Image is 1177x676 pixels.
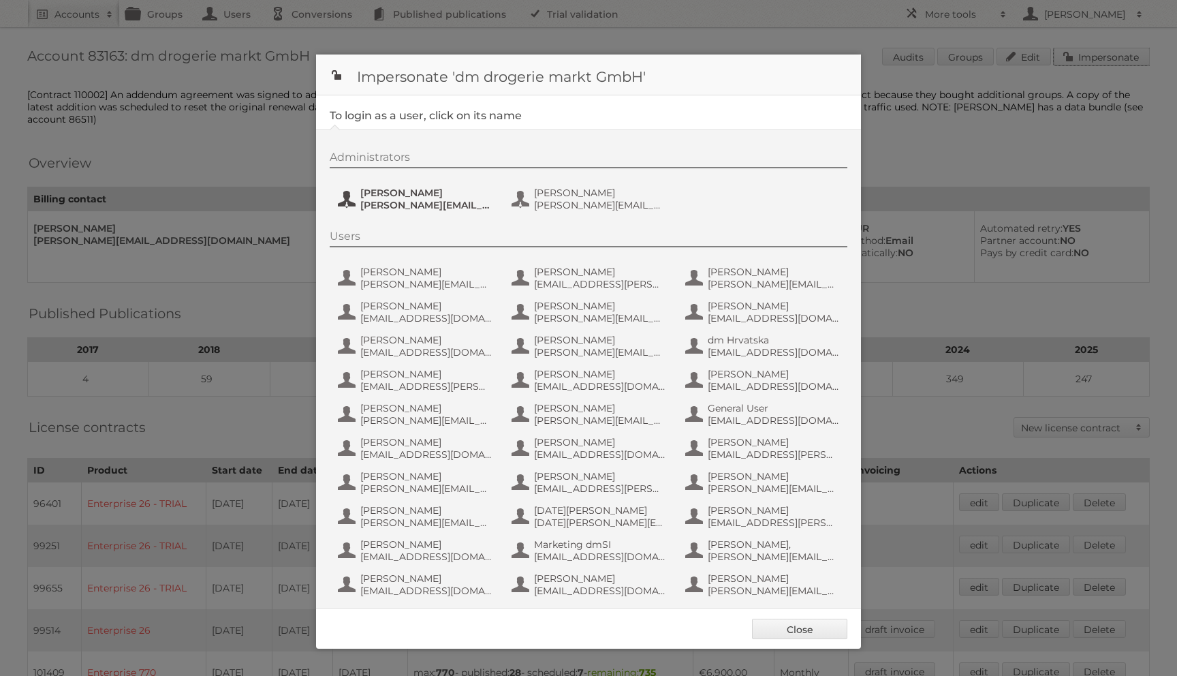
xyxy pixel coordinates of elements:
button: [PERSON_NAME] [EMAIL_ADDRESS][DOMAIN_NAME] [336,571,497,598]
span: [EMAIL_ADDRESS][DOMAIN_NAME] [534,448,666,461]
button: [PERSON_NAME] [PERSON_NAME][EMAIL_ADDRESS][PERSON_NAME][DOMAIN_NAME] [684,264,844,292]
span: [PERSON_NAME][EMAIL_ADDRESS][DOMAIN_NAME] [360,482,492,495]
button: [PERSON_NAME] [EMAIL_ADDRESS][DOMAIN_NAME] [684,298,844,326]
button: [PERSON_NAME] [EMAIL_ADDRESS][PERSON_NAME][DOMAIN_NAME] [510,469,670,496]
span: [PERSON_NAME][EMAIL_ADDRESS][PERSON_NAME][DOMAIN_NAME] [708,585,840,597]
button: [PERSON_NAME], [PERSON_NAME][EMAIL_ADDRESS][DOMAIN_NAME] [684,537,844,564]
div: Users [330,230,847,247]
span: [EMAIL_ADDRESS][DOMAIN_NAME] [360,346,492,358]
span: [DATE][PERSON_NAME] [534,504,666,517]
button: [PERSON_NAME] [PERSON_NAME][EMAIL_ADDRESS][DOMAIN_NAME] [336,503,497,530]
span: [PERSON_NAME] [534,334,666,346]
span: [PERSON_NAME], [708,538,840,551]
button: [PERSON_NAME] [EMAIL_ADDRESS][PERSON_NAME][DOMAIN_NAME] [336,367,497,394]
span: [PERSON_NAME][EMAIL_ADDRESS][PERSON_NAME][DOMAIN_NAME] [534,199,666,211]
span: General User [708,402,840,414]
button: [PERSON_NAME] [EMAIL_ADDRESS][DOMAIN_NAME] [510,435,670,462]
span: [PERSON_NAME] [360,368,492,380]
button: [PERSON_NAME] [PERSON_NAME][EMAIL_ADDRESS][DOMAIN_NAME] [336,264,497,292]
button: [PERSON_NAME] [EMAIL_ADDRESS][DOMAIN_NAME] [336,605,497,632]
h1: Impersonate 'dm drogerie markt GmbH' [316,55,861,95]
button: [PERSON_NAME] [EMAIL_ADDRESS][DOMAIN_NAME] [336,435,497,462]
button: dm Hrvatska [EMAIL_ADDRESS][DOMAIN_NAME] [684,333,844,360]
button: [PERSON_NAME] [EMAIL_ADDRESS][PERSON_NAME][DOMAIN_NAME] [684,503,844,530]
button: [PERSON_NAME] [EMAIL_ADDRESS][DOMAIN_NAME] [336,333,497,360]
span: [PERSON_NAME][EMAIL_ADDRESS][PERSON_NAME][DOMAIN_NAME] [360,199,492,211]
span: [PERSON_NAME] [360,538,492,551]
span: [PERSON_NAME] [708,504,840,517]
span: [PERSON_NAME] [534,187,666,199]
span: [EMAIL_ADDRESS][PERSON_NAME][DOMAIN_NAME] [534,278,666,290]
span: [PERSON_NAME] [708,436,840,448]
span: [PERSON_NAME] [360,470,492,482]
span: [EMAIL_ADDRESS][PERSON_NAME][DOMAIN_NAME] [360,380,492,393]
span: [DATE][PERSON_NAME][EMAIL_ADDRESS][DOMAIN_NAME] [534,517,666,529]
span: [PERSON_NAME][EMAIL_ADDRESS][PERSON_NAME][DOMAIN_NAME] [708,278,840,290]
span: [PERSON_NAME][EMAIL_ADDRESS][DOMAIN_NAME] [534,346,666,358]
span: [EMAIL_ADDRESS][DOMAIN_NAME] [360,312,492,324]
button: [PERSON_NAME] [EMAIL_ADDRESS][PERSON_NAME][DOMAIN_NAME] [510,264,670,292]
span: [EMAIL_ADDRESS][DOMAIN_NAME] [360,448,492,461]
button: [PERSON_NAME] [PERSON_NAME][EMAIL_ADDRESS][DOMAIN_NAME] [510,401,670,428]
span: [PERSON_NAME][EMAIL_ADDRESS][DOMAIN_NAME] [360,414,492,427]
button: [PERSON_NAME] [PERSON_NAME][EMAIL_ADDRESS][PERSON_NAME][DOMAIN_NAME] [510,185,670,213]
button: [PERSON_NAME] [PERSON_NAME][EMAIL_ADDRESS][PERSON_NAME][DOMAIN_NAME] [684,605,844,632]
span: [PERSON_NAME] [708,470,840,482]
span: [PERSON_NAME] [360,606,492,619]
span: [EMAIL_ADDRESS][DOMAIN_NAME] [708,346,840,358]
span: [PERSON_NAME] [708,266,840,278]
span: [EMAIL_ADDRESS][PERSON_NAME][DOMAIN_NAME] [534,482,666,495]
span: Marketing dmSI [534,538,666,551]
span: [EMAIL_ADDRESS][PERSON_NAME][DOMAIN_NAME] [708,448,840,461]
span: [PERSON_NAME] [534,572,666,585]
legend: To login as a user, click on its name [330,109,522,122]
span: [PERSON_NAME] [360,300,492,312]
button: [DATE][PERSON_NAME] [DATE][PERSON_NAME][EMAIL_ADDRESS][DOMAIN_NAME] [510,503,670,530]
button: [PERSON_NAME] [PERSON_NAME][EMAIL_ADDRESS][PERSON_NAME][DOMAIN_NAME] [510,298,670,326]
button: [PERSON_NAME] [EMAIL_ADDRESS][DOMAIN_NAME] [336,298,497,326]
span: dm Hrvatska [708,334,840,346]
span: [EMAIL_ADDRESS][DOMAIN_NAME] [708,414,840,427]
button: [PERSON_NAME] [PERSON_NAME][EMAIL_ADDRESS][PERSON_NAME][DOMAIN_NAME] [684,469,844,496]
span: [PERSON_NAME][EMAIL_ADDRESS][PERSON_NAME][DOMAIN_NAME] [534,312,666,324]
span: [PERSON_NAME] [534,266,666,278]
span: [PERSON_NAME] [534,300,666,312]
button: Marketing dmSI [EMAIL_ADDRESS][DOMAIN_NAME] [510,537,670,564]
span: [PERSON_NAME] [534,368,666,380]
a: Close [752,619,847,639]
span: [PERSON_NAME] [534,402,666,414]
span: [PERSON_NAME] [708,572,840,585]
button: [PERSON_NAME] [EMAIL_ADDRESS][DOMAIN_NAME] [684,367,844,394]
span: [EMAIL_ADDRESS][PERSON_NAME][DOMAIN_NAME] [708,517,840,529]
span: [PERSON_NAME] [360,402,492,414]
button: [PERSON_NAME] [PERSON_NAME][EMAIL_ADDRESS][PERSON_NAME][DOMAIN_NAME] [684,571,844,598]
span: [PERSON_NAME][EMAIL_ADDRESS][DOMAIN_NAME] [360,278,492,290]
span: [PERSON_NAME] [534,436,666,448]
span: [PERSON_NAME] [708,300,840,312]
span: [EMAIL_ADDRESS][DOMAIN_NAME] [708,380,840,393]
div: Administrators [330,151,847,168]
span: [PERSON_NAME] [360,436,492,448]
button: [PERSON_NAME] [PERSON_NAME][EMAIL_ADDRESS][DOMAIN_NAME] [510,605,670,632]
button: [PERSON_NAME] [PERSON_NAME][EMAIL_ADDRESS][DOMAIN_NAME] [336,469,497,496]
button: General User [EMAIL_ADDRESS][DOMAIN_NAME] [684,401,844,428]
span: [PERSON_NAME][EMAIL_ADDRESS][PERSON_NAME][DOMAIN_NAME] [708,482,840,495]
span: [PERSON_NAME] [708,368,840,380]
span: [PERSON_NAME][EMAIL_ADDRESS][DOMAIN_NAME] [360,517,492,529]
span: [EMAIL_ADDRESS][DOMAIN_NAME] [534,380,666,393]
span: [EMAIL_ADDRESS][DOMAIN_NAME] [534,585,666,597]
span: [EMAIL_ADDRESS][DOMAIN_NAME] [360,551,492,563]
span: [PERSON_NAME] [360,266,492,278]
button: [PERSON_NAME] [EMAIL_ADDRESS][DOMAIN_NAME] [336,537,497,564]
span: [PERSON_NAME] [360,572,492,585]
span: [PERSON_NAME] [534,606,666,619]
span: [PERSON_NAME][EMAIL_ADDRESS][DOMAIN_NAME] [708,551,840,563]
span: [PERSON_NAME] [360,187,492,199]
button: [PERSON_NAME] [PERSON_NAME][EMAIL_ADDRESS][DOMAIN_NAME] [336,401,497,428]
span: [PERSON_NAME] [708,606,840,619]
span: [EMAIL_ADDRESS][DOMAIN_NAME] [534,551,666,563]
span: [PERSON_NAME] [360,504,492,517]
button: [PERSON_NAME] [EMAIL_ADDRESS][DOMAIN_NAME] [510,571,670,598]
span: [PERSON_NAME] [534,470,666,482]
button: [PERSON_NAME] [EMAIL_ADDRESS][PERSON_NAME][DOMAIN_NAME] [684,435,844,462]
